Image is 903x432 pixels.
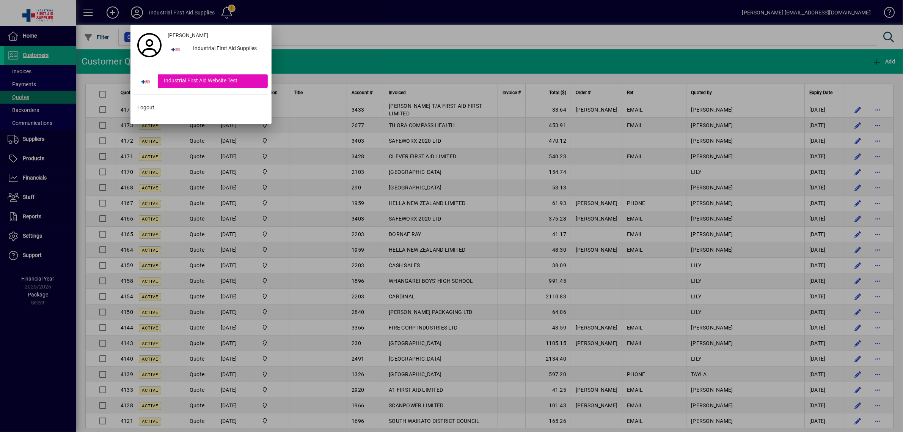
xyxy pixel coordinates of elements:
button: Industrial First Aid Website Test [134,74,268,88]
button: Industrial First Aid Supplies [165,42,268,56]
a: Profile [134,38,165,52]
button: Logout [134,101,268,114]
span: Logout [137,104,154,112]
div: Industrial First Aid Website Test [158,74,268,88]
div: Industrial First Aid Supplies [187,42,268,56]
a: [PERSON_NAME] [165,28,268,42]
span: [PERSON_NAME] [168,32,208,39]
